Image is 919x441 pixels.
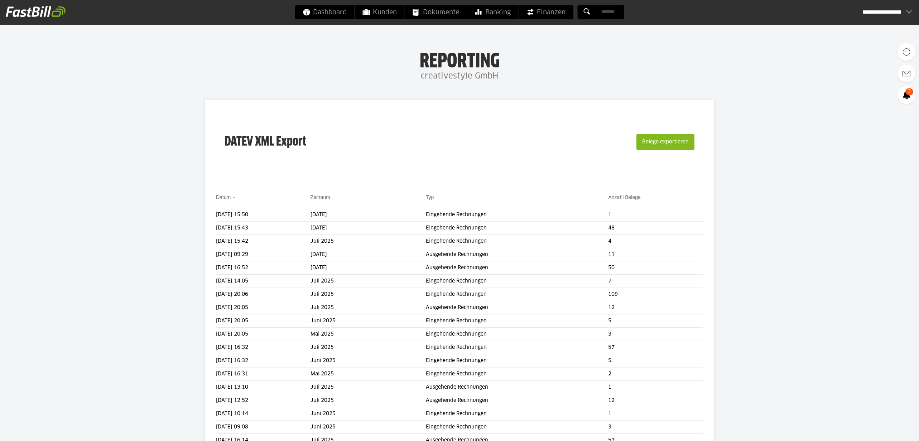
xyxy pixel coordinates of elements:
td: 3 [608,328,703,341]
a: Typ [426,194,434,200]
td: [DATE] 15:50 [216,208,311,222]
td: 48 [608,222,703,235]
td: 5 [608,314,703,328]
td: 2 [608,367,703,381]
td: Juni 2025 [311,354,426,367]
td: Eingehende Rechnungen [426,407,608,421]
a: Banking [467,5,519,19]
a: Zeitraum [311,194,330,200]
span: Dokumente [413,5,459,19]
span: 3 [905,88,913,95]
td: [DATE] 16:32 [216,341,311,354]
td: 12 [608,394,703,407]
td: 11 [608,248,703,261]
span: Dashboard [303,5,347,19]
span: Kunden [363,5,397,19]
button: Belege exportieren [636,134,694,150]
a: Dashboard [295,5,355,19]
td: [DATE] [311,248,426,261]
td: Juli 2025 [311,381,426,394]
td: Mai 2025 [311,367,426,381]
td: Ausgehende Rechnungen [426,301,608,314]
td: [DATE] 09:29 [216,248,311,261]
td: Eingehende Rechnungen [426,341,608,354]
td: [DATE] 14:05 [216,275,311,288]
h3: DATEV XML Export [225,119,306,165]
td: [DATE] 20:05 [216,301,311,314]
td: [DATE] 16:52 [216,261,311,275]
td: [DATE] 20:05 [216,328,311,341]
td: Ausgehende Rechnungen [426,394,608,407]
h1: Reporting [72,51,847,69]
td: Eingehende Rechnungen [426,208,608,222]
td: 1 [608,208,703,222]
td: Eingehende Rechnungen [426,354,608,367]
td: [DATE] 15:43 [216,222,311,235]
td: Juli 2025 [311,235,426,248]
td: Eingehende Rechnungen [426,222,608,235]
td: Ausgehende Rechnungen [426,261,608,275]
td: [DATE] 16:32 [216,354,311,367]
td: [DATE] 16:31 [216,367,311,381]
td: [DATE] [311,222,426,235]
a: Anzahl Belege [608,194,640,200]
a: Kunden [355,5,405,19]
td: [DATE] 12:52 [216,394,311,407]
td: Juli 2025 [311,341,426,354]
span: Banking [475,5,511,19]
td: Eingehende Rechnungen [426,421,608,434]
td: [DATE] [311,261,426,275]
td: [DATE] 10:14 [216,407,311,421]
td: Eingehende Rechnungen [426,288,608,301]
td: 12 [608,301,703,314]
td: Juni 2025 [311,314,426,328]
td: [DATE] 09:08 [216,421,311,434]
td: Juni 2025 [311,407,426,421]
td: 4 [608,235,703,248]
td: Juli 2025 [311,288,426,301]
td: Eingehende Rechnungen [426,314,608,328]
span: Finanzen [527,5,566,19]
td: Ausgehende Rechnungen [426,248,608,261]
a: Finanzen [519,5,573,19]
td: [DATE] 20:05 [216,314,311,328]
td: 109 [608,288,703,301]
td: Juli 2025 [311,301,426,314]
td: Juli 2025 [311,394,426,407]
td: Juli 2025 [311,275,426,288]
td: 1 [608,407,703,421]
td: 5 [608,354,703,367]
a: 3 [898,86,915,104]
img: sort_desc.gif [232,197,237,198]
td: Eingehende Rechnungen [426,235,608,248]
td: Eingehende Rechnungen [426,328,608,341]
td: Mai 2025 [311,328,426,341]
a: Datum [216,194,231,200]
td: 50 [608,261,703,275]
td: [DATE] 15:42 [216,235,311,248]
td: 1 [608,381,703,394]
img: fastbill_logo_white.png [6,6,66,17]
td: [DATE] 20:06 [216,288,311,301]
a: Dokumente [405,5,467,19]
td: 7 [608,275,703,288]
td: 57 [608,341,703,354]
td: 3 [608,421,703,434]
td: Ausgehende Rechnungen [426,381,608,394]
td: Eingehende Rechnungen [426,367,608,381]
td: Eingehende Rechnungen [426,275,608,288]
td: [DATE] [311,208,426,222]
td: Juni 2025 [311,421,426,434]
iframe: Öffnet ein Widget, in dem Sie weitere Informationen finden [863,419,912,437]
td: [DATE] 13:10 [216,381,311,394]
